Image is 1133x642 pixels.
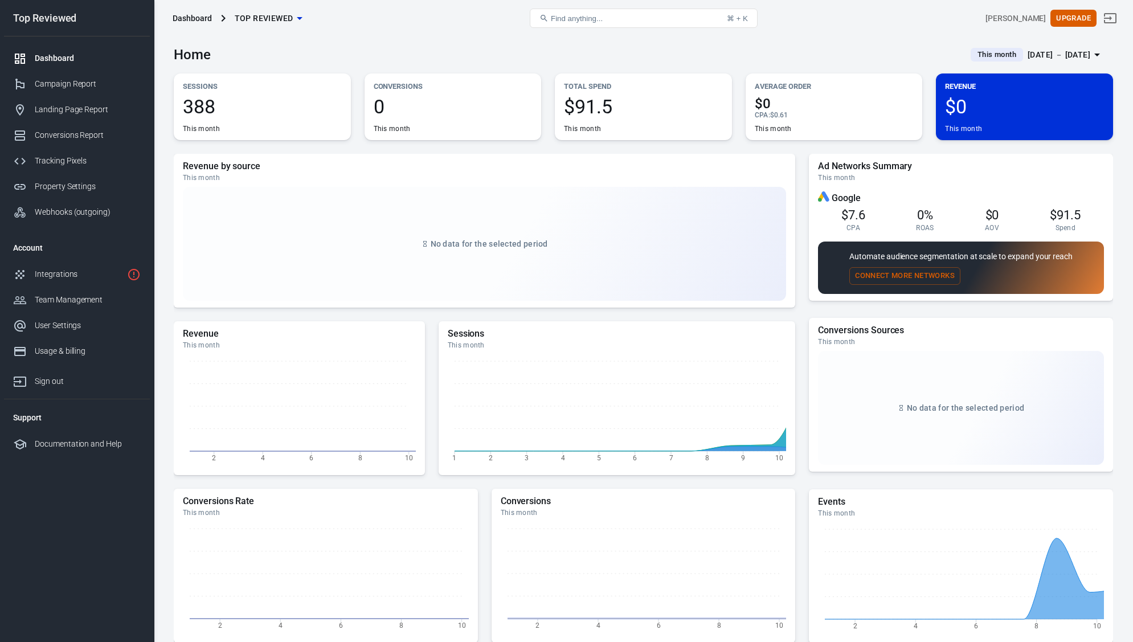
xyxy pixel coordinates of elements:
tspan: 2 [218,621,222,629]
a: User Settings [4,313,150,338]
div: Property Settings [35,181,141,193]
h5: Sessions [448,328,787,340]
a: Sign out [4,364,150,394]
div: This month [448,341,787,350]
tspan: 6 [309,454,313,462]
tspan: 4 [596,621,600,629]
div: Dashboard [173,13,212,24]
tspan: 6 [633,454,637,462]
tspan: 2 [489,454,493,462]
span: 388 [183,97,342,116]
tspan: 10 [775,454,783,462]
tspan: 8 [705,454,709,462]
div: Google [818,191,1104,205]
p: Automate audience segmentation at scale to expand your reach [849,251,1073,263]
h5: Conversions Rate [183,496,469,507]
h5: Conversions Sources [818,325,1104,336]
span: $91.5 [564,97,723,116]
button: Connect More Networks [849,267,960,285]
a: Integrations [4,261,150,287]
a: Webhooks (outgoing) [4,199,150,225]
p: Revenue [945,80,1104,92]
div: Conversions Report [35,129,141,141]
span: AOV [985,223,999,232]
a: Campaign Report [4,71,150,97]
tspan: 10 [405,454,413,462]
div: Usage & billing [35,345,141,357]
div: Account id: vBYNLn0g [985,13,1046,24]
div: ⌘ + K [727,14,748,23]
button: Find anything...⌘ + K [530,9,758,28]
div: Dashboard [35,52,141,64]
div: User Settings [35,320,141,332]
tspan: 8 [717,621,721,629]
span: No data for the selected period [907,403,1024,412]
div: This month [818,337,1104,346]
span: 0% [917,208,933,222]
span: $0 [945,97,1104,116]
span: Find anything... [551,14,603,23]
h3: Home [174,47,211,63]
span: $7.6 [841,208,865,222]
span: 0 [374,97,533,116]
span: $0.61 [770,111,788,119]
h5: Revenue by source [183,161,786,172]
a: Landing Page Report [4,97,150,122]
tspan: 1 [452,454,456,462]
a: Tracking Pixels [4,148,150,174]
div: Team Management [35,294,141,306]
span: $91.5 [1050,208,1081,222]
tspan: 4 [261,454,265,462]
span: ROAS [916,223,934,232]
p: Sessions [183,80,342,92]
span: This month [973,49,1021,60]
tspan: 6 [657,621,661,629]
tspan: 2 [535,621,539,629]
tspan: 6 [339,621,343,629]
span: Spend [1056,223,1076,232]
iframe: Intercom live chat [1094,586,1122,614]
div: Webhooks (outgoing) [35,206,141,218]
button: Top Reviewed [230,8,307,29]
div: This month [945,124,982,133]
span: Top Reviewed [235,11,293,26]
h5: Events [818,496,1104,508]
tspan: 4 [914,622,918,630]
li: Support [4,404,150,431]
button: Upgrade [1050,10,1097,27]
div: Campaign Report [35,78,141,90]
div: This month [818,173,1104,182]
tspan: 2 [853,622,857,630]
div: Landing Page Report [35,104,141,116]
div: This month [183,173,786,182]
tspan: 2 [212,454,216,462]
tspan: 4 [279,621,283,629]
span: CPA : [755,111,770,119]
tspan: 3 [525,454,529,462]
div: Tracking Pixels [35,155,141,167]
div: [DATE] － [DATE] [1028,48,1090,62]
h5: Conversions [501,496,787,507]
div: This month [755,124,792,133]
div: This month [183,124,220,133]
li: Account [4,234,150,261]
div: Documentation and Help [35,438,141,450]
p: Conversions [374,80,533,92]
div: Top Reviewed [4,13,150,23]
div: This month [564,124,601,133]
tspan: 10 [775,621,783,629]
tspan: 10 [1093,622,1101,630]
tspan: 8 [399,621,403,629]
tspan: 9 [741,454,745,462]
div: This month [374,124,411,133]
tspan: 7 [669,454,673,462]
div: This month [501,508,787,517]
span: $0 [755,97,914,111]
tspan: 5 [597,454,601,462]
span: No data for the selected period [431,239,548,248]
div: Google Ads [818,191,829,205]
div: This month [183,341,416,350]
button: This month[DATE] － [DATE] [962,46,1113,64]
a: Sign out [1097,5,1124,32]
div: This month [818,509,1104,518]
